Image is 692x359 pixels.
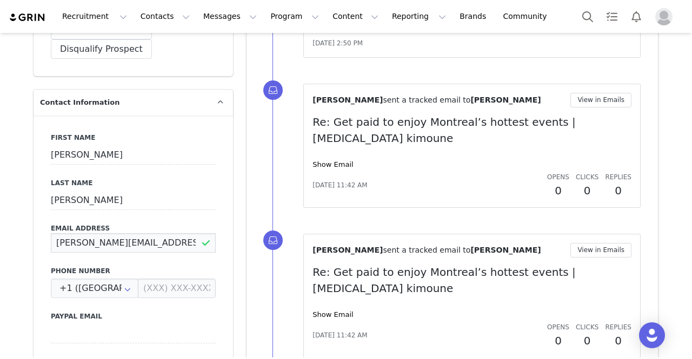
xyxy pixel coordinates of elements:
[312,180,367,190] span: [DATE] 11:42 AM
[138,279,216,298] input: (XXX) XXX-XXXX
[624,4,648,29] button: Notifications
[383,246,470,254] span: sent a tracked email to
[51,279,138,298] input: Country
[40,97,119,108] span: Contact Information
[134,4,196,29] button: Contacts
[655,8,673,25] img: placeholder-profile.jpg
[649,8,683,25] button: Profile
[605,173,631,181] span: Replies
[4,45,45,63] a: Verify
[570,243,631,258] button: View in Emails
[51,311,216,321] label: Paypal Email
[600,4,624,29] a: Tasks
[312,96,383,104] span: [PERSON_NAME]
[264,4,325,29] button: Program
[576,4,600,29] button: Search
[4,21,299,38] p: You’re almost done! Please click the link below to verify your email. The link expires in 1 hour.
[51,279,138,298] div: United States
[576,333,598,349] h2: 0
[183,236,196,249] keeper-lock: Open Keeper Popup
[312,160,353,168] a: Show Email
[312,246,383,254] span: [PERSON_NAME]
[312,330,367,340] span: [DATE] 11:42 AM
[605,323,631,331] span: Replies
[383,96,470,104] span: sent a tracked email to
[197,4,263,29] button: Messages
[4,86,281,104] span: it or contact [EMAIL_ADDRESS][DOMAIN_NAME].
[326,4,385,29] button: Content
[9,9,375,21] body: Rich Text Area. Press ALT-0 for help.
[51,133,216,143] label: First Name
[51,223,216,233] label: Email Address
[605,182,631,199] h2: 0
[576,173,598,181] span: Clicks
[312,264,631,296] p: Re: Get paid to enjoy Montreal’s hottest events | [MEDICAL_DATA] kimoune
[547,173,569,181] span: Opens
[385,4,453,29] button: Reporting
[51,178,216,188] label: Last Name
[312,310,353,319] a: Show Email
[470,96,541,104] span: [PERSON_NAME]
[4,4,299,112] body: The GRIN Team
[570,93,631,107] button: View in Emails
[9,12,46,23] img: grin logo
[547,323,569,331] span: Opens
[4,4,299,13] p: Hi [PERSON_NAME],
[576,182,598,199] h2: 0
[547,333,569,349] h2: 0
[576,323,598,331] span: Clicks
[4,86,299,104] p: If you did not request this email, feel free to ignore
[56,4,134,29] button: Recruitment
[51,39,152,59] button: Disqualify Prospect
[639,322,665,348] div: Open Intercom Messenger
[51,233,216,253] input: Email Address
[453,4,496,29] a: Brands
[547,182,569,199] h2: 0
[497,4,558,29] a: Community
[470,246,541,254] span: [PERSON_NAME]
[51,266,216,276] label: Phone Number
[312,39,363,47] span: [DATE] 2:50 PM
[605,333,631,349] h2: 0
[312,114,631,146] p: Re: Get paid to enjoy Montreal’s hottest events | [MEDICAL_DATA] kimoune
